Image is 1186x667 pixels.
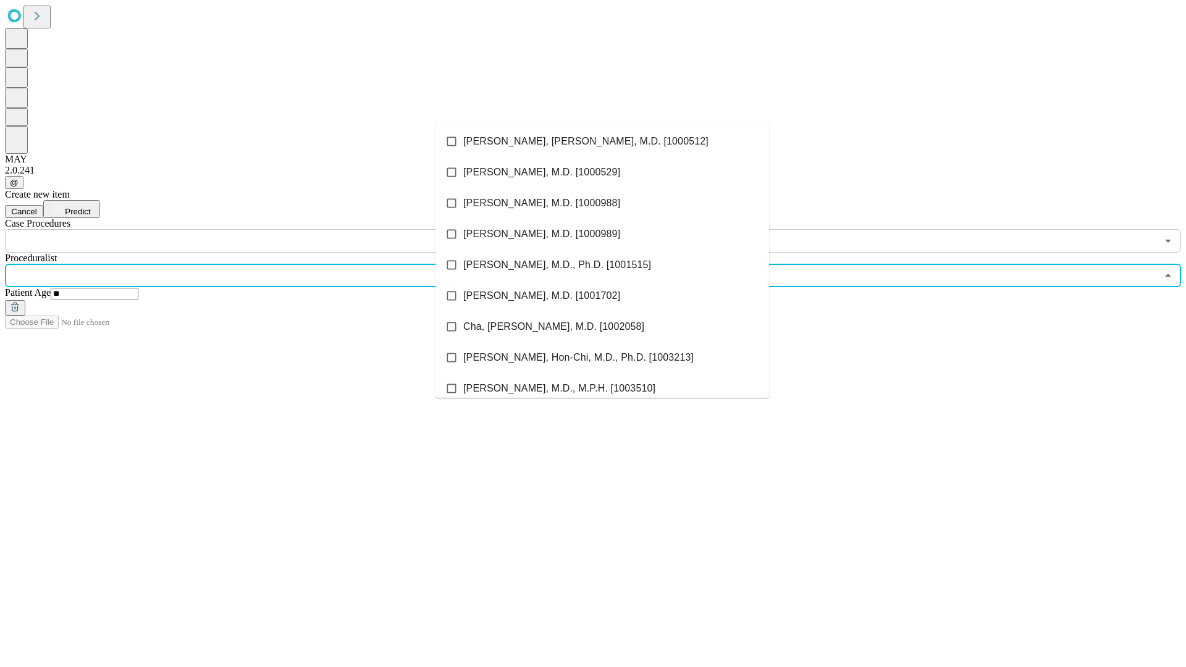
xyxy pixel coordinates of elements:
[65,207,90,216] span: Predict
[5,165,1181,176] div: 2.0.241
[463,381,655,396] span: [PERSON_NAME], M.D., M.P.H. [1003510]
[5,176,23,189] button: @
[463,350,694,365] span: [PERSON_NAME], Hon-Chi, M.D., Ph.D. [1003213]
[5,287,51,298] span: Patient Age
[463,196,620,211] span: [PERSON_NAME], M.D. [1000988]
[463,165,620,180] span: [PERSON_NAME], M.D. [1000529]
[43,200,100,218] button: Predict
[5,154,1181,165] div: MAY
[11,207,37,216] span: Cancel
[463,288,620,303] span: [PERSON_NAME], M.D. [1001702]
[463,319,644,334] span: Cha, [PERSON_NAME], M.D. [1002058]
[463,134,709,149] span: [PERSON_NAME], [PERSON_NAME], M.D. [1000512]
[5,205,43,218] button: Cancel
[5,218,70,229] span: Scheduled Procedure
[463,258,651,272] span: [PERSON_NAME], M.D., Ph.D. [1001515]
[463,227,620,241] span: [PERSON_NAME], M.D. [1000989]
[10,178,19,187] span: @
[1159,232,1177,250] button: Open
[5,253,57,263] span: Proceduralist
[1159,267,1177,284] button: Close
[5,189,70,199] span: Create new item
